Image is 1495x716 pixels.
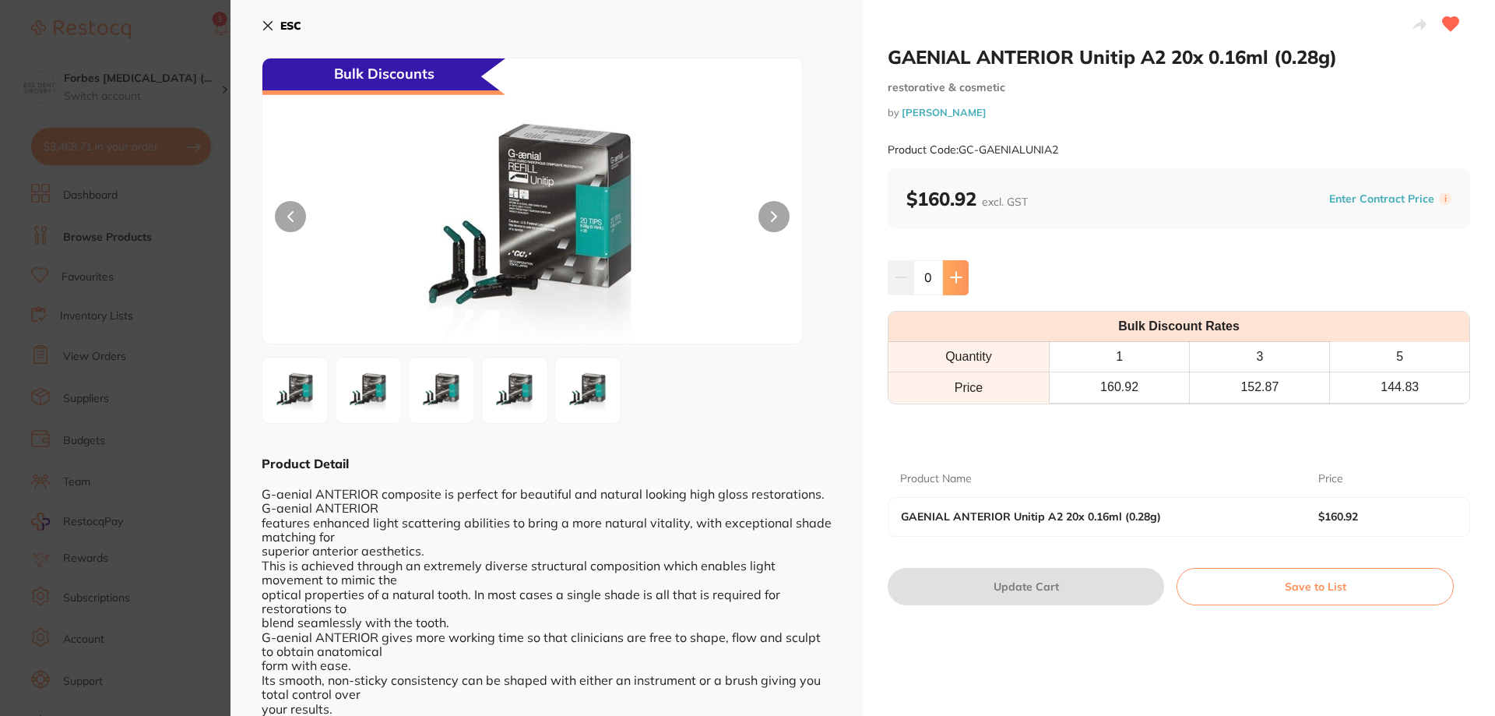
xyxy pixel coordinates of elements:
[1318,471,1343,487] p: Price
[888,107,1470,118] small: by
[262,58,505,95] div: Bulk Discounts
[267,362,323,418] img: QUxVTklBMi5qcGc
[888,143,1058,157] small: Product Code: GC-GAENIALUNIA2
[888,372,1049,403] td: Price
[1190,372,1330,403] th: 152.87
[262,456,349,471] b: Product Detail
[888,312,1469,342] th: Bulk Discount Rates
[413,362,470,418] img: Zw
[1177,568,1454,605] button: Save to List
[1318,510,1444,523] b: $160.92
[1330,342,1469,372] th: 5
[888,342,1049,372] th: Quantity
[906,187,1028,210] b: $160.92
[371,97,695,344] img: QUxVTklBMi5qcGc
[280,19,301,33] b: ESC
[888,81,1470,94] small: restorative & cosmetic
[900,471,972,487] p: Product Name
[902,106,987,118] a: [PERSON_NAME]
[1049,342,1189,372] th: 1
[888,568,1164,605] button: Update Cart
[888,45,1470,69] h2: GAENIAL ANTERIOR Unitip A2 20x 0.16ml (0.28g)
[901,510,1276,523] b: GAENIAL ANTERIOR Unitip A2 20x 0.16ml (0.28g)
[1190,342,1330,372] th: 3
[982,195,1028,209] span: excl. GST
[340,362,396,418] img: Zw
[1330,372,1469,403] th: 144.83
[560,362,616,418] img: Zw
[1439,192,1451,205] label: i
[1324,192,1439,206] button: Enter Contract Price
[487,362,543,418] img: Zw
[262,12,301,39] button: ESC
[1049,372,1189,403] th: 160.92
